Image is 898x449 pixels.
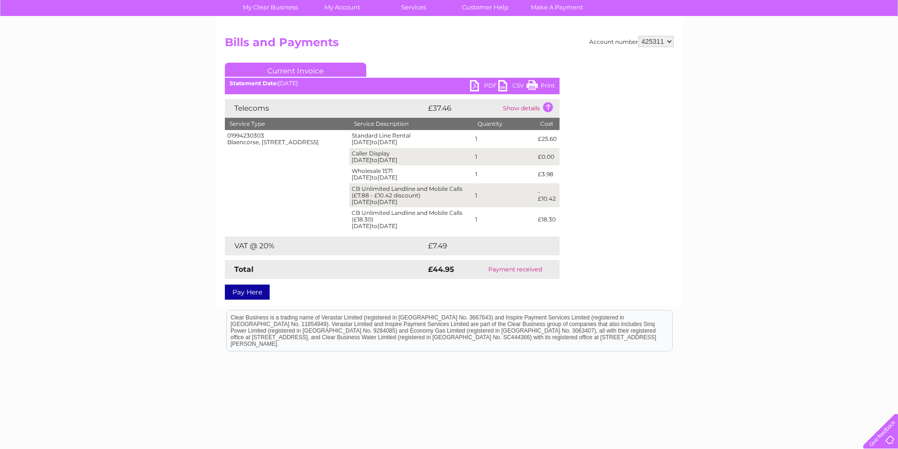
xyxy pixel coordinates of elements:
[349,118,473,130] th: Service Description
[536,207,559,231] td: £18.30
[349,183,473,207] td: CB Unlimited Landline and Mobile Calls (£7.88 - £10.42 discount) [DATE] [DATE]
[349,207,473,231] td: CB Unlimited Landline and Mobile Calls (£18.30) [DATE] [DATE]
[527,80,555,94] a: Print
[473,165,536,183] td: 1
[227,132,347,146] div: 01994230303 Blaencorse, [STREET_ADDRESS]
[473,148,536,166] td: 1
[473,207,536,231] td: 1
[225,237,426,255] td: VAT @ 20%
[426,99,501,118] td: £37.46
[536,148,559,166] td: £0.00
[225,63,366,77] a: Current Invoice
[473,183,536,207] td: 1
[227,5,672,46] div: Clear Business is a trading name of Verastar Limited (registered in [GEOGRAPHIC_DATA] No. 3667643...
[371,198,378,205] span: to
[371,139,378,146] span: to
[536,130,559,148] td: £25.60
[473,130,536,148] td: 1
[225,80,560,87] div: [DATE]
[782,40,810,47] a: Telecoms
[426,237,537,255] td: £7.49
[536,183,559,207] td: -£10.42
[536,165,559,183] td: £3.98
[501,99,560,118] td: Show details
[349,165,473,183] td: Wholesale 1571 [DATE] [DATE]
[835,40,858,47] a: Contact
[349,148,473,166] td: Caller Display [DATE] [DATE]
[756,40,776,47] a: Energy
[225,285,270,300] a: Pay Here
[867,40,889,47] a: Log out
[720,5,785,16] a: 0333 014 3131
[32,24,80,53] img: logo.png
[498,80,527,94] a: CSV
[473,118,536,130] th: Quantity
[230,80,278,87] b: Statement Date:
[349,130,473,148] td: Standard Line Rental [DATE] [DATE]
[225,118,350,130] th: Service Type
[816,40,830,47] a: Blog
[371,156,378,163] span: to
[225,36,674,54] h2: Bills and Payments
[371,222,378,229] span: to
[470,80,498,94] a: PDF
[732,40,750,47] a: Water
[225,99,426,118] td: Telecoms
[589,36,674,47] div: Account number
[471,260,559,279] td: Payment received
[536,118,559,130] th: Cost
[428,265,454,274] strong: £44.95
[371,174,378,181] span: to
[234,265,254,274] strong: Total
